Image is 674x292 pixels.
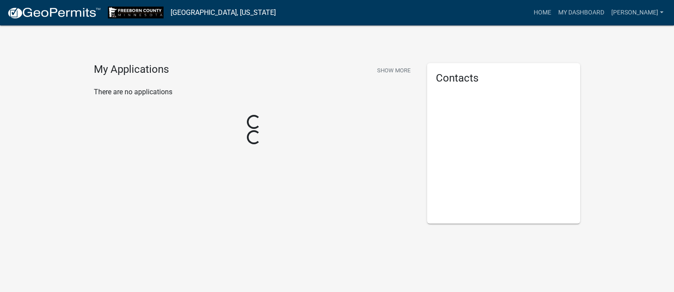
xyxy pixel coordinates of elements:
[108,7,164,18] img: Freeborn County, Minnesota
[555,4,608,21] a: My Dashboard
[436,72,572,85] h5: Contacts
[94,87,414,97] p: There are no applications
[94,63,169,76] h4: My Applications
[530,4,555,21] a: Home
[374,63,414,78] button: Show More
[608,4,667,21] a: [PERSON_NAME]
[171,5,276,20] a: [GEOGRAPHIC_DATA], [US_STATE]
